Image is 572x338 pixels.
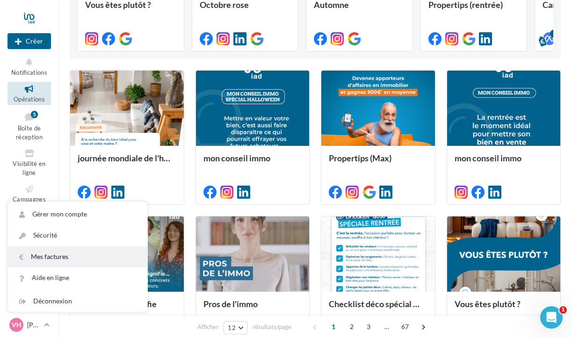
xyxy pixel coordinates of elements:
a: Opérations [7,82,51,105]
a: Mes factures [8,246,147,267]
button: Créer [7,33,51,49]
div: mon conseil immo [203,153,302,172]
span: VH [12,320,22,330]
span: Opérations [14,95,45,103]
span: résultats/page [253,323,291,331]
a: Gérer mon compte [8,204,147,225]
span: 1 [326,319,341,334]
div: 5 [550,29,558,38]
a: VH [PERSON_NAME] [7,316,51,334]
span: 1 [559,306,567,314]
div: Vous êtes plutôt ? [455,299,553,318]
a: Aide en ligne [8,267,147,288]
p: [PERSON_NAME] [27,320,40,330]
span: ... [379,319,394,334]
span: 2 [344,319,359,334]
a: Boîte de réception5 [7,109,51,143]
span: 3 [361,319,376,334]
div: 5 [31,111,38,118]
iframe: Intercom live chat [540,306,563,329]
span: 12 [228,324,236,331]
button: 12 [224,321,247,334]
div: Propertips (Max) [329,153,427,172]
span: Visibilité en ligne [13,160,45,176]
span: Campagnes [13,195,46,203]
div: Pros de l'immo [203,299,302,318]
div: mon conseil immo [455,153,553,172]
button: Notifications [7,55,51,78]
div: journée mondiale de l'habitat [78,153,176,172]
span: Boîte de réception [16,124,43,141]
span: Notifications [11,69,47,76]
span: Afficher [197,323,218,331]
div: Déconnexion [8,291,147,312]
a: Campagnes [7,182,51,205]
div: Nouvelle campagne [7,33,51,49]
a: Visibilité en ligne [7,146,51,178]
a: Sécurité [8,225,147,246]
span: 67 [398,319,413,334]
div: Checklist déco spécial rentrée [329,299,427,318]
